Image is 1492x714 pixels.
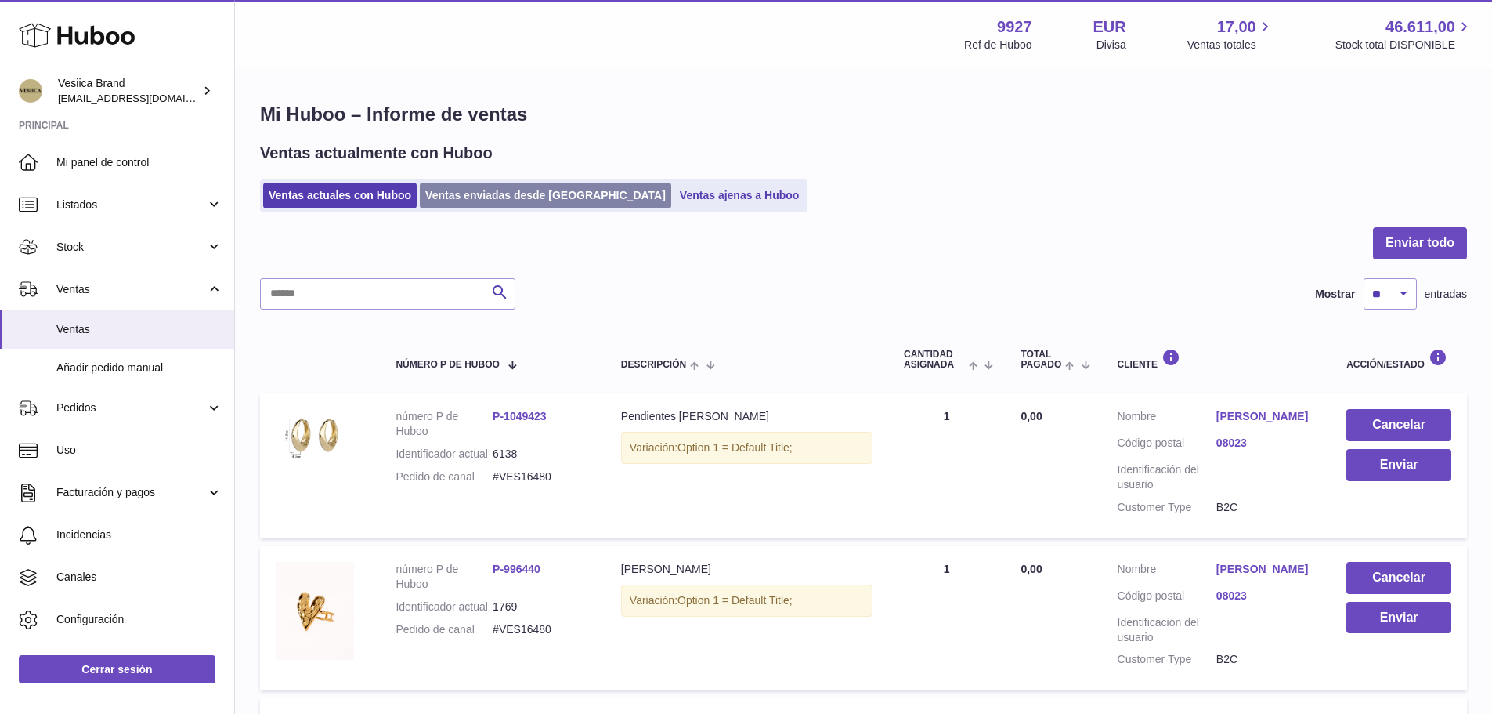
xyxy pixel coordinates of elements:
span: Uso [56,443,222,458]
dt: Identificador actual [396,600,493,614]
a: 08023 [1216,589,1315,603]
dd: 6138 [493,447,590,462]
dt: Identificador actual [396,447,493,462]
h2: Ventas actualmente con Huboo [260,143,493,164]
span: [EMAIL_ADDRESS][DOMAIN_NAME] [58,92,230,104]
a: 17,00 Ventas totales [1187,16,1274,53]
button: Enviar [1346,449,1451,481]
div: Variación: [621,432,872,464]
a: P-996440 [493,563,540,575]
span: Listados [56,198,206,212]
dd: B2C [1216,500,1315,515]
dt: Código postal [1118,436,1216,455]
span: Ventas totales [1187,38,1274,53]
dt: número P de Huboo [396,409,493,439]
span: 17,00 [1217,16,1256,38]
button: Enviar [1346,602,1451,634]
span: 0,00 [1021,563,1042,575]
span: Ventas [56,282,206,297]
span: Option 1 = Default Title; [677,441,793,454]
label: Mostrar [1315,287,1355,302]
dt: Identificación del usuario [1118,615,1216,645]
span: Mi panel de control [56,155,222,170]
div: Ref de Huboo [964,38,1031,53]
dt: Pedido de canal [396,622,493,637]
div: Variación: [621,585,872,617]
span: Stock total DISPONIBLE [1335,38,1473,53]
span: Cantidad ASIGNADA [904,350,965,370]
div: Vesiica Brand [58,76,199,106]
span: Option 1 = Default Title; [677,594,793,607]
img: IMG_4568.jpg [276,562,354,660]
span: Stock [56,240,206,255]
strong: 9927 [997,16,1032,38]
dt: Customer Type [1118,652,1216,667]
a: 46.611,00 Stock total DISPONIBLE [1335,16,1473,53]
dt: Pedido de canal [396,469,493,484]
a: 08023 [1216,436,1315,451]
a: P-1049423 [493,410,547,422]
button: Cancelar [1346,409,1451,441]
span: 46.611,00 [1385,16,1455,38]
strong: EUR [1093,16,1126,38]
div: Cliente [1118,349,1316,370]
dt: Customer Type [1118,500,1216,515]
span: Configuración [56,612,222,627]
a: [PERSON_NAME] [1216,409,1315,424]
h1: Mi Huboo – Informe de ventas [260,102,1467,127]
span: Incidencias [56,527,222,542]
div: Acción/Estado [1346,349,1451,370]
span: Facturación y pagos [56,485,206,500]
a: Cerrar sesión [19,655,215,683]
span: Ventas [56,322,222,337]
button: Enviar todo [1373,227,1467,259]
span: entradas [1425,287,1467,302]
span: número P de Huboo [396,360,499,370]
a: Ventas actuales con Huboo [263,183,417,208]
dd: #VES16480 [493,622,590,637]
td: 1 [888,393,1005,538]
dd: 1769 [493,600,590,614]
span: Total pagado [1021,350,1061,370]
a: Ventas ajenas a Huboo [674,183,805,208]
a: Ventas enviadas desde [GEOGRAPHIC_DATA] [420,183,671,208]
button: Cancelar [1346,562,1451,594]
dt: Identificación del usuario [1118,462,1216,492]
dt: número P de Huboo [396,562,493,592]
span: Descripción [621,360,686,370]
span: Canales [56,570,222,585]
dt: Nombre [1118,562,1216,581]
dd: B2C [1216,652,1315,667]
dd: #VES16480 [493,469,590,484]
span: 0,00 [1021,410,1042,422]
img: a13.jpg [276,409,354,464]
div: Pendientes [PERSON_NAME] [621,409,872,424]
img: internalAdmin-9927@internal.huboo.com [19,79,42,103]
div: [PERSON_NAME] [621,562,872,577]
dt: Código postal [1118,589,1216,607]
span: Añadir pedido manual [56,361,222,375]
dt: Nombre [1118,409,1216,428]
div: Divisa [1096,38,1126,53]
td: 1 [888,546,1005,690]
span: Pedidos [56,400,206,415]
a: [PERSON_NAME] [1216,562,1315,577]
